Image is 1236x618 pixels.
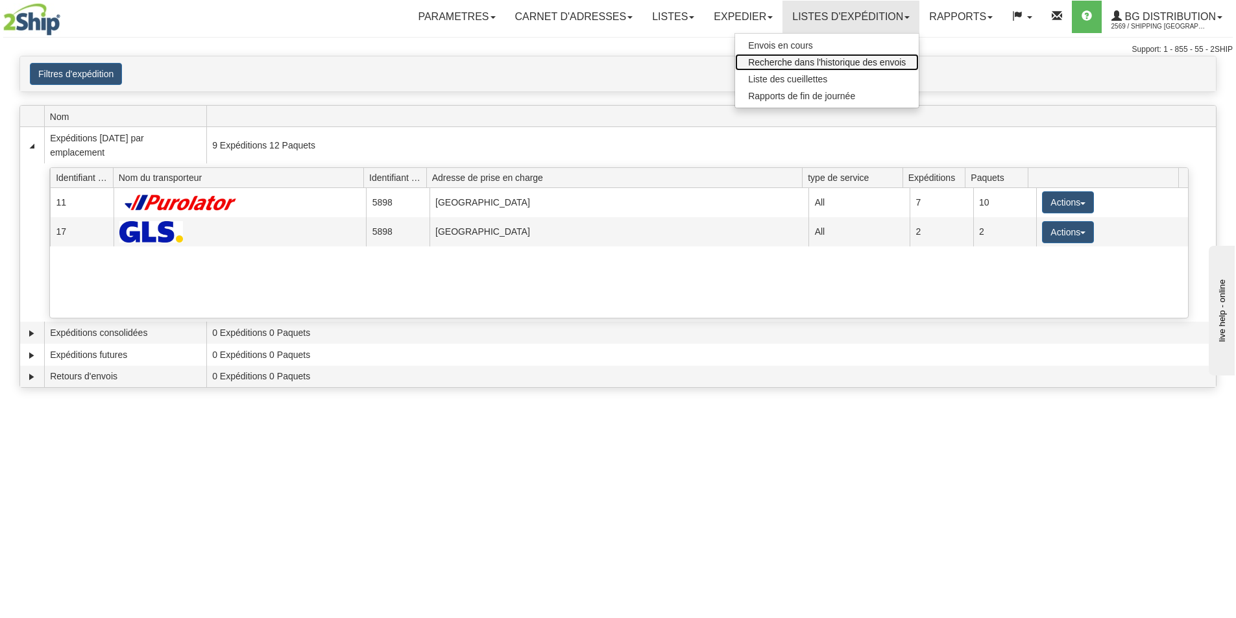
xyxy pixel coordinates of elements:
[919,1,1002,33] a: Rapports
[971,167,1028,187] span: Paquets
[1111,20,1209,33] span: 2569 / Shipping [GEOGRAPHIC_DATA]
[30,63,122,85] button: Filtres d'expédition
[50,217,113,246] td: 17
[56,167,113,187] span: Identifiant de l'opérateur
[908,167,965,187] span: Expéditions
[735,88,919,104] a: Rapports de fin de journée
[119,194,242,211] img: Purolator
[25,370,38,383] a: Expand
[748,40,813,51] span: Envois en cours
[1206,243,1235,375] iframe: chat widget
[44,322,206,344] td: Expéditions consolidées
[808,188,910,217] td: All
[808,217,910,246] td: All
[3,44,1233,55] div: Support: 1 - 855 - 55 - 2SHIP
[748,74,827,84] span: Liste des cueillettes
[748,91,855,101] span: Rapports de fin de journée
[408,1,505,33] a: Parametres
[1042,221,1094,243] button: Actions
[432,167,803,187] span: Adresse de prise en charge
[973,217,1036,246] td: 2
[642,1,704,33] a: Listes
[10,11,120,21] div: live help - online
[25,139,38,152] a: Collapse
[505,1,643,33] a: Carnet d'adresses
[3,3,60,36] img: logo2569.jpg
[50,188,113,217] td: 11
[748,57,906,67] span: Recherche dans l'historique des envois
[44,366,206,388] td: Retours d'envois
[119,221,183,243] img: GLS Canada
[25,327,38,340] a: Expand
[973,188,1036,217] td: 10
[44,127,206,163] td: Expéditions [DATE] par emplacement
[206,127,1216,163] td: 9 Expéditions 12 Paquets
[206,344,1216,366] td: 0 Expéditions 0 Paquets
[430,217,809,246] td: [GEOGRAPHIC_DATA]
[366,217,429,246] td: 5898
[1042,191,1094,213] button: Actions
[910,217,973,246] td: 2
[366,188,429,217] td: 5898
[1122,11,1216,22] span: BG Distribution
[782,1,919,33] a: LISTES D'EXPÉDITION
[44,344,206,366] td: Expéditions futures
[1102,1,1232,33] a: BG Distribution 2569 / Shipping [GEOGRAPHIC_DATA]
[808,167,903,187] span: type de service
[704,1,782,33] a: Expedier
[735,71,919,88] a: Liste des cueillettes
[910,188,973,217] td: 7
[430,188,809,217] td: [GEOGRAPHIC_DATA]
[206,366,1216,388] td: 0 Expéditions 0 Paquets
[50,106,206,126] span: Nom
[369,167,426,187] span: Identifiant du lieu
[119,167,364,187] span: Nom du transporteur
[25,349,38,362] a: Expand
[206,322,1216,344] td: 0 Expéditions 0 Paquets
[735,37,919,54] a: Envois en cours
[735,54,919,71] a: Recherche dans l'historique des envois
